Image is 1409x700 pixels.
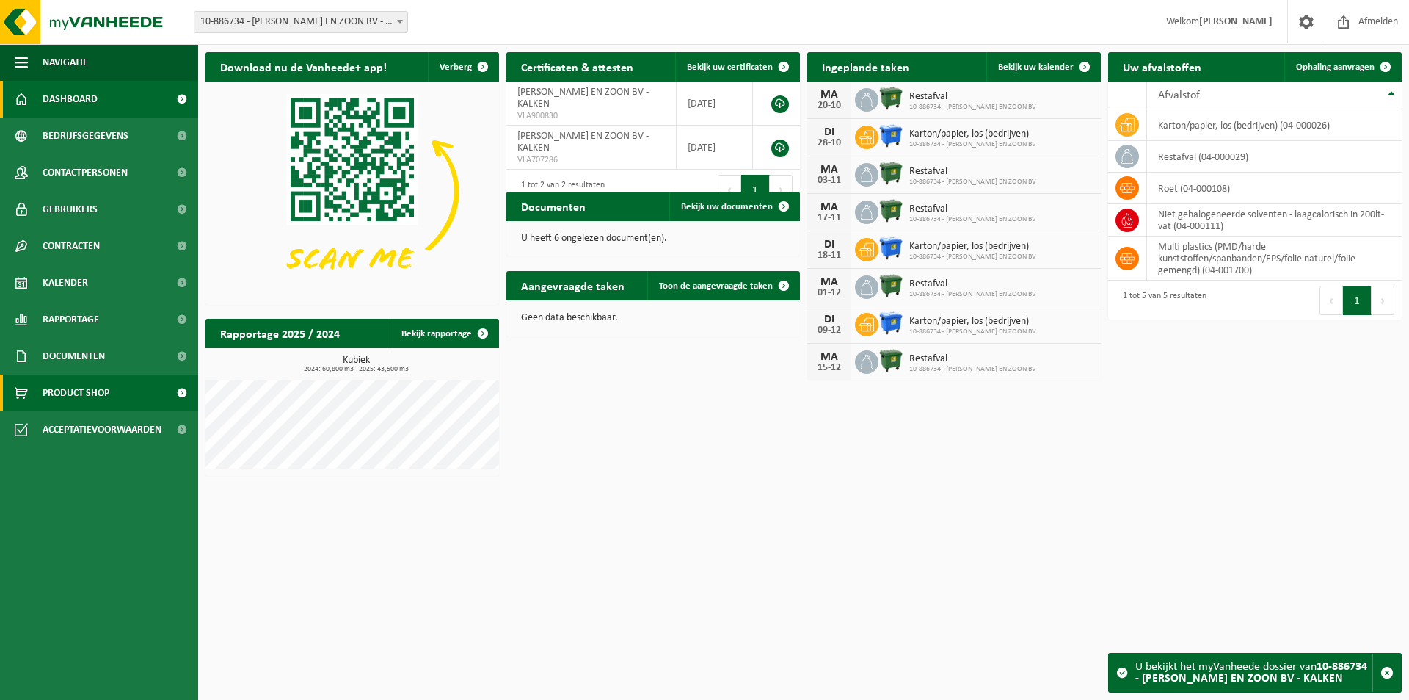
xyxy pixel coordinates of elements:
[909,103,1036,112] span: 10-886734 - [PERSON_NAME] EN ZOON BV
[815,250,844,261] div: 18-11
[909,353,1036,365] span: Restafval
[43,44,88,81] span: Navigatie
[687,62,773,72] span: Bekijk uw certificaten
[194,12,407,32] span: 10-886734 - MATTHYS EN ZOON BV - KALKEN
[1135,661,1367,685] strong: 10-886734 - [PERSON_NAME] EN ZOON BV - KALKEN
[815,138,844,148] div: 28-10
[43,338,105,375] span: Documenten
[770,175,793,204] button: Next
[909,203,1036,215] span: Restafval
[1343,286,1372,315] button: 1
[807,52,924,81] h2: Ingeplande taken
[1108,52,1216,81] h2: Uw afvalstoffen
[43,191,98,228] span: Gebruikers
[205,319,354,347] h2: Rapportage 2025 / 2024
[1284,52,1400,82] a: Ophaling aanvragen
[815,101,844,111] div: 20-10
[909,316,1036,328] span: Karton/papier, los (bedrijven)
[878,123,903,148] img: WB-1100-HPE-BE-01
[815,276,844,288] div: MA
[878,86,903,111] img: WB-1100-HPE-GN-01
[659,281,773,291] span: Toon de aangevraagde taken
[909,253,1036,261] span: 10-886734 - [PERSON_NAME] EN ZOON BV
[1319,286,1343,315] button: Previous
[43,411,161,448] span: Acceptatievoorwaarden
[909,166,1036,178] span: Restafval
[909,365,1036,374] span: 10-886734 - [PERSON_NAME] EN ZOON BV
[681,202,773,212] span: Bekijk uw documenten
[43,154,128,191] span: Contactpersonen
[741,175,770,204] button: 1
[878,348,903,373] img: WB-1100-HPE-GN-01
[909,178,1036,187] span: 10-886734 - [PERSON_NAME] EN ZOON BV
[1199,16,1273,27] strong: [PERSON_NAME]
[1147,237,1402,281] td: multi plastics (PMD/harde kunststoffen/spanbanden/EPS/folie naturel/folie gemengd) (04-001700)
[1296,62,1375,72] span: Ophaling aanvragen
[1147,173,1402,204] td: roet (04-000108)
[878,198,903,223] img: WB-1100-HPE-GN-01
[390,319,498,348] a: Bekijk rapportage
[815,363,844,373] div: 15-12
[909,290,1036,299] span: 10-886734 - [PERSON_NAME] EN ZOON BV
[815,351,844,363] div: MA
[521,313,785,323] p: Geen data beschikbaar.
[213,366,499,373] span: 2024: 60,800 m3 - 2025: 43,500 m3
[514,173,605,206] div: 1 tot 2 van 2 resultaten
[986,52,1099,82] a: Bekijk uw kalender
[506,52,648,81] h2: Certificaten & attesten
[1158,90,1200,101] span: Afvalstof
[1147,141,1402,173] td: restafval (04-000029)
[43,375,109,411] span: Product Shop
[815,164,844,176] div: MA
[815,126,844,138] div: DI
[521,234,785,244] p: U heeft 6 ongelezen document(en).
[909,91,1036,103] span: Restafval
[718,175,741,204] button: Previous
[909,328,1036,336] span: 10-886734 - [PERSON_NAME] EN ZOON BV
[815,89,844,101] div: MA
[440,62,472,72] span: Verberg
[43,264,88,301] span: Kalender
[677,126,753,170] td: [DATE]
[647,271,798,300] a: Toon de aangevraagde taken
[878,236,903,261] img: WB-1100-HPE-BE-01
[878,311,903,336] img: WB-1100-HPE-BE-01
[1372,286,1394,315] button: Next
[506,271,639,300] h2: Aangevraagde taken
[43,228,100,264] span: Contracten
[677,82,753,126] td: [DATE]
[43,301,99,338] span: Rapportage
[815,176,844,186] div: 03-11
[878,273,903,298] img: WB-1100-HPE-GN-01
[675,52,798,82] a: Bekijk uw certificaten
[909,140,1036,149] span: 10-886734 - [PERSON_NAME] EN ZOON BV
[506,192,600,220] h2: Documenten
[194,11,408,33] span: 10-886734 - MATTHYS EN ZOON BV - KALKEN
[43,118,128,154] span: Bedrijfsgegevens
[815,201,844,213] div: MA
[205,82,499,302] img: Download de VHEPlus App
[213,356,499,373] h3: Kubiek
[909,278,1036,290] span: Restafval
[815,325,844,336] div: 09-12
[878,161,903,186] img: WB-1100-HPE-GN-01
[815,314,844,325] div: DI
[1147,109,1402,141] td: karton/papier, los (bedrijven) (04-000026)
[669,192,798,221] a: Bekijk uw documenten
[517,154,665,166] span: VLA707286
[517,87,649,109] span: [PERSON_NAME] EN ZOON BV - KALKEN
[909,129,1036,140] span: Karton/papier, los (bedrijven)
[205,52,401,81] h2: Download nu de Vanheede+ app!
[909,241,1036,253] span: Karton/papier, los (bedrijven)
[998,62,1074,72] span: Bekijk uw kalender
[1135,654,1372,692] div: U bekijkt het myVanheede dossier van
[43,81,98,118] span: Dashboard
[1115,284,1206,317] div: 1 tot 5 van 5 resultaten
[1147,204,1402,237] td: niet gehalogeneerde solventen - laagcalorisch in 200lt-vat (04-000111)
[815,239,844,250] div: DI
[428,52,498,82] button: Verberg
[815,213,844,223] div: 17-11
[815,288,844,298] div: 01-12
[517,131,649,154] span: [PERSON_NAME] EN ZOON BV - KALKEN
[909,215,1036,224] span: 10-886734 - [PERSON_NAME] EN ZOON BV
